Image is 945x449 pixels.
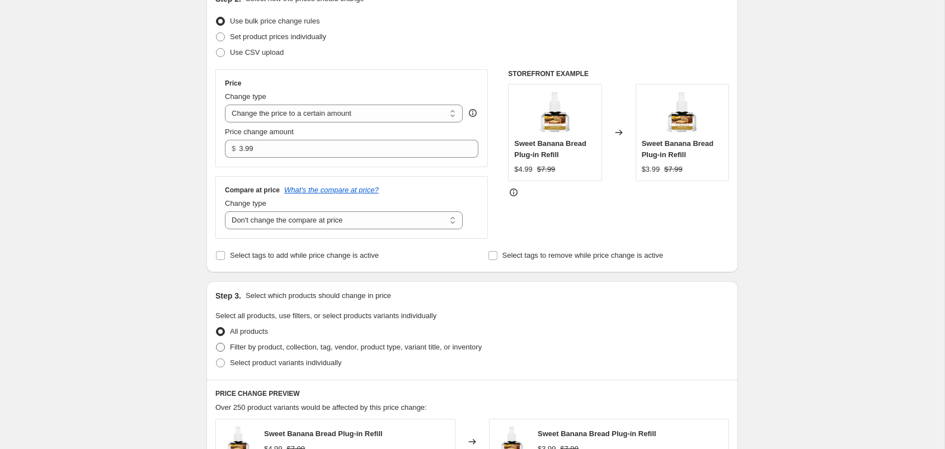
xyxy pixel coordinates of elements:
[215,389,729,398] h6: PRICE CHANGE PREVIEW
[538,429,656,438] span: Sweet Banana Bread Plug-in Refill
[225,92,266,101] span: Change type
[225,186,280,195] h3: Compare at price
[642,139,714,159] span: Sweet Banana Bread Plug-in Refill
[514,164,533,175] div: $4.99
[642,164,660,175] div: $3.99
[230,32,326,41] span: Set product prices individually
[230,343,482,351] span: Filter by product, collection, tag, vendor, product type, variant title, or inventory
[225,127,294,136] span: Price change amount
[664,164,683,175] strike: $7.99
[230,17,319,25] span: Use bulk price change rules
[502,251,664,259] span: Select tags to remove while price change is active
[514,139,586,159] span: Sweet Banana Bread Plug-in Refill
[215,311,436,320] span: Select all products, use filters, or select products variants individually
[246,290,391,301] p: Select which products should change in price
[230,327,268,335] span: All products
[537,164,556,175] strike: $7.99
[215,290,241,301] h2: Step 3.
[508,69,729,78] h6: STOREFRONT EXAMPLE
[230,251,379,259] span: Select tags to add while price change is active
[225,199,266,207] span: Change type
[230,48,284,56] span: Use CSV upload
[467,107,478,119] div: help
[533,90,577,135] img: Sweet-Banana-Bread-Plug-in-Refill_088490b6_80x.jpg
[232,144,236,153] span: $
[264,429,383,438] span: Sweet Banana Bread Plug-in Refill
[230,358,341,367] span: Select product variants individually
[239,140,461,158] input: 80.00
[225,79,241,88] h3: Price
[660,90,704,135] img: Sweet-Banana-Bread-Plug-in-Refill_088490b6_80x.jpg
[215,403,427,412] span: Over 250 product variants would be affected by this price change:
[284,186,379,194] button: What's the compare at price?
